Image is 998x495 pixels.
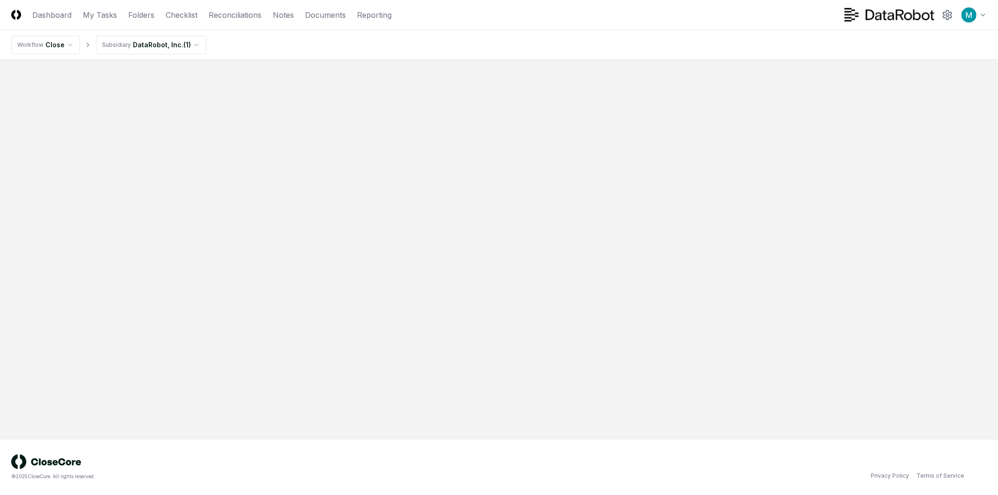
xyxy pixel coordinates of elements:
[11,454,81,469] img: logo
[273,9,294,21] a: Notes
[11,36,206,54] nav: breadcrumb
[845,8,934,22] img: DataRobot logo
[11,10,21,20] img: Logo
[305,9,346,21] a: Documents
[128,9,154,21] a: Folders
[871,472,909,480] a: Privacy Policy
[209,9,262,21] a: Reconciliations
[32,9,72,21] a: Dashboard
[83,9,117,21] a: My Tasks
[102,41,131,49] div: Subsidiary
[17,41,44,49] div: Workflow
[357,9,392,21] a: Reporting
[917,472,964,480] a: Terms of Service
[166,9,197,21] a: Checklist
[11,473,499,480] div: © 2025 CloseCore. All rights reserved.
[962,7,976,22] img: ACg8ocIk6UVBSJ1Mh_wKybhGNOx8YD4zQOa2rDZHjRd5UfivBFfoWA=s96-c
